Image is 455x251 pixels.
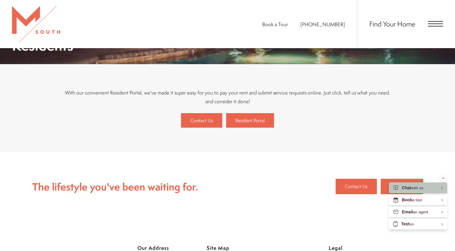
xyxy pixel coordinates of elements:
[12,6,60,42] img: MSouth
[32,179,198,195] p: The lifestyle you've been waiting for.
[369,19,415,29] a: Find Your Home
[300,21,345,28] span: [PHONE_NUMBER]
[336,179,377,194] a: Contact Us
[428,21,443,26] button: Open Menu
[381,179,423,194] a: Book a Tour
[300,21,345,28] a: Call Us at 813-570-8014
[226,113,274,128] a: Resident Portal
[235,117,265,124] span: Resident Portal
[62,88,393,106] p: With our convenient Resident Portal, we’ve made it super easy for you to pay your rent and submit...
[190,117,213,124] span: Contact Us
[181,113,222,128] a: Contact Us
[345,183,367,191] span: Contact Us
[12,39,73,52] h1: Residents
[262,21,288,28] a: Book a Tour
